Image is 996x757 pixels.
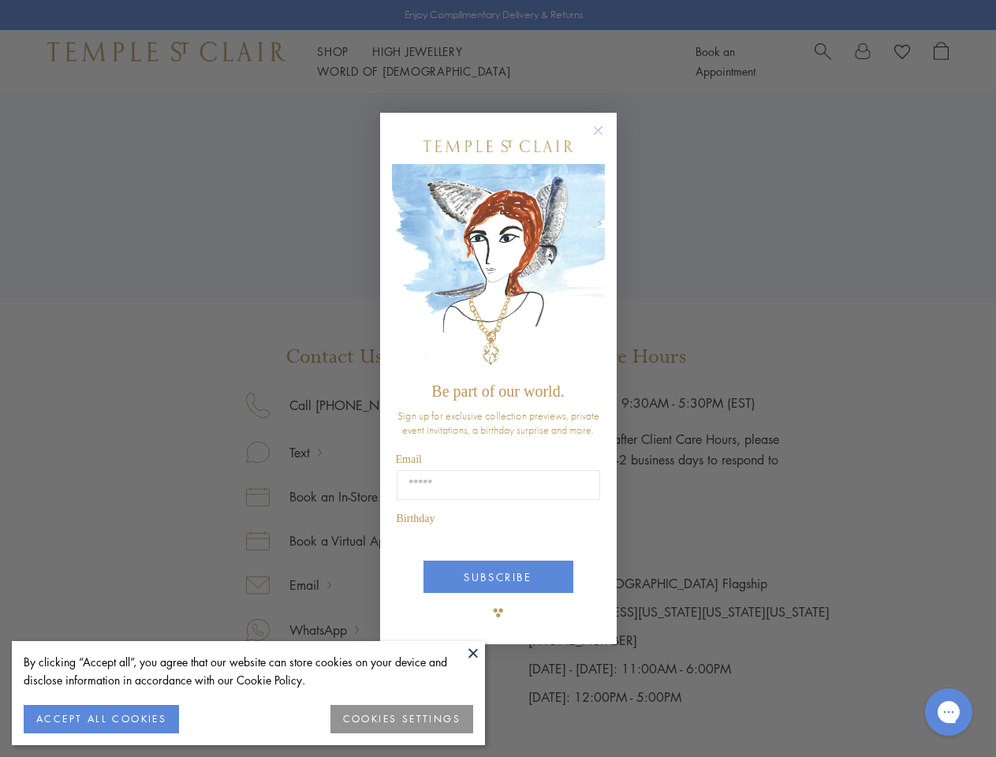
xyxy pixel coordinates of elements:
[917,683,980,741] iframe: Gorgias live chat messenger
[24,653,473,689] div: By clicking “Accept all”, you agree that our website can store cookies on your device and disclos...
[483,597,514,628] img: TSC
[330,705,473,733] button: COOKIES SETTINGS
[397,513,435,524] span: Birthday
[397,470,600,500] input: Email
[423,561,573,593] button: SUBSCRIBE
[392,164,605,375] img: c4a9eb12-d91a-4d4a-8ee0-386386f4f338.jpeg
[423,140,573,152] img: Temple St. Clair
[596,129,616,148] button: Close dialog
[431,382,564,400] span: Be part of our world.
[397,408,599,437] span: Sign up for exclusive collection previews, private event invitations, a birthday surprise and more.
[24,705,179,733] button: ACCEPT ALL COOKIES
[396,453,422,465] span: Email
